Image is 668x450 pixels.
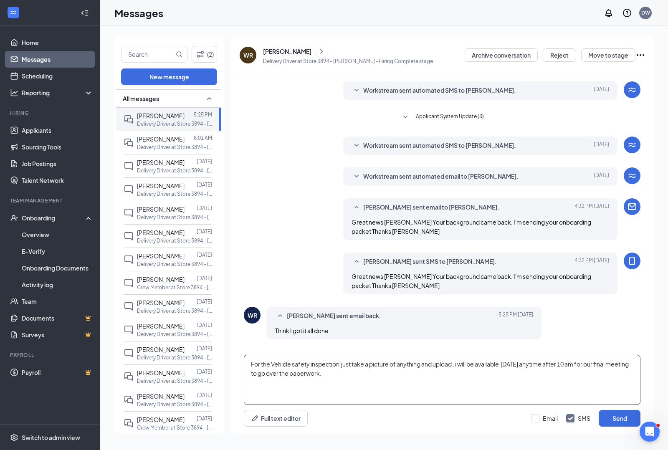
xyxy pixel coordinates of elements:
[137,135,185,143] span: [PERSON_NAME]
[22,51,93,68] a: Messages
[137,167,212,174] p: Delivery Driver at Store 3894 - [PERSON_NAME]
[121,68,217,85] button: New message
[22,276,93,293] a: Activity log
[124,255,134,265] svg: ChatInactive
[594,141,609,151] span: [DATE]
[197,181,212,188] p: [DATE]
[363,257,497,267] span: [PERSON_NAME] sent SMS to [PERSON_NAME].
[574,257,609,267] span: [DATE] 4:32 PM
[137,322,185,330] span: [PERSON_NAME]
[627,256,637,266] svg: MobileSms
[248,311,257,319] div: WR
[465,48,538,62] button: Archive conversation
[635,50,645,60] svg: Ellipses
[124,348,134,358] svg: ChatInactive
[137,182,185,190] span: [PERSON_NAME]
[363,202,499,212] span: [PERSON_NAME] sent email to [PERSON_NAME].
[197,298,212,305] p: [DATE]
[244,410,308,427] button: Full text editorPen
[416,112,484,122] span: Applicant System Update (3)
[137,369,185,377] span: [PERSON_NAME]
[137,392,185,400] span: [PERSON_NAME]
[315,45,328,58] button: ChevronRight
[22,155,93,172] a: Job Postings
[137,237,212,244] p: Delivery Driver at Store 3894 - [PERSON_NAME]
[10,197,91,204] div: Team Management
[194,111,212,118] p: 5:25 PM
[10,88,18,97] svg: Analysis
[22,243,93,260] a: E-Verify
[22,122,93,139] a: Applicants
[137,120,212,127] p: Delivery Driver at Store 3894 - [PERSON_NAME]
[627,140,637,150] svg: WorkstreamLogo
[251,414,259,422] svg: Pen
[10,433,18,442] svg: Settings
[81,9,89,17] svg: Collapse
[197,415,212,422] p: [DATE]
[137,299,185,306] span: [PERSON_NAME]
[124,185,134,195] svg: ChatInactive
[352,141,362,151] svg: SmallChevronDown
[352,257,362,267] svg: SmallChevronUp
[137,401,212,408] p: Delivery Driver at Store 3894 - [PERSON_NAME]
[137,190,212,197] p: Delivery Driver at Store 3894 - [PERSON_NAME]
[194,134,212,142] p: 8:01 AM
[10,214,18,222] svg: UserCheck
[22,364,93,381] a: PayrollCrown
[137,159,185,166] span: [PERSON_NAME]
[22,172,93,189] a: Talent Network
[137,276,185,283] span: [PERSON_NAME]
[594,86,609,96] span: [DATE]
[124,114,134,124] svg: DoubleChat
[192,46,217,63] button: Filter (2)
[243,51,253,59] div: WR
[22,88,94,97] div: Reporting
[137,112,185,119] span: [PERSON_NAME]
[400,112,484,122] button: SmallChevronDownApplicant System Update (3)
[137,416,185,423] span: [PERSON_NAME]
[627,171,637,181] svg: WorkstreamLogo
[622,8,632,18] svg: QuestionInfo
[22,326,93,343] a: SurveysCrown
[137,252,185,260] span: [PERSON_NAME]
[176,51,182,58] svg: MagnifyingGlass
[22,226,93,243] a: Overview
[22,260,93,276] a: Onboarding Documents
[197,228,212,235] p: [DATE]
[263,58,433,65] p: Delivery Driver at Store 3894 - [PERSON_NAME] - Hiring Complete stage
[10,351,91,359] div: Payroll
[121,46,174,62] input: Search
[197,321,212,329] p: [DATE]
[137,144,212,151] p: Delivery Driver at Store 3894 - [PERSON_NAME]
[137,354,212,361] p: Delivery Driver at Store 3894 - [PERSON_NAME]
[124,372,134,382] svg: DoubleChat
[363,141,516,151] span: Workstream sent automated SMS to [PERSON_NAME].
[352,86,362,96] svg: SmallChevronDown
[22,310,93,326] a: DocumentsCrown
[22,433,80,442] div: Switch to admin view
[352,273,591,289] span: Great news [PERSON_NAME] Your background came back. I'm sending your onboarding packet Thanks [PE...
[124,325,134,335] svg: ChatInactive
[581,48,635,62] button: Move to stage
[10,109,91,116] div: Hiring
[640,422,660,442] iframe: Intercom live chat
[352,202,362,212] svg: SmallChevronUp
[627,85,637,95] svg: WorkstreamLogo
[275,327,330,334] span: Think I got it all done.
[22,34,93,51] a: Home
[197,392,212,399] p: [DATE]
[124,138,134,148] svg: DoubleChat
[275,311,285,321] svg: SmallChevronUp
[287,311,381,321] span: [PERSON_NAME] sent email back.
[137,307,212,314] p: Delivery Driver at Store 3894 - [PERSON_NAME]
[197,368,212,375] p: [DATE]
[604,8,614,18] svg: Notifications
[123,94,159,103] span: All messages
[498,311,533,321] span: [DATE] 5:25 PM
[599,410,640,427] button: Send
[204,94,214,104] svg: SmallChevronUp
[363,86,516,96] span: Workstream sent automated SMS to [PERSON_NAME].
[195,49,205,59] svg: Filter
[627,202,637,212] svg: Email
[197,275,212,282] p: [DATE]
